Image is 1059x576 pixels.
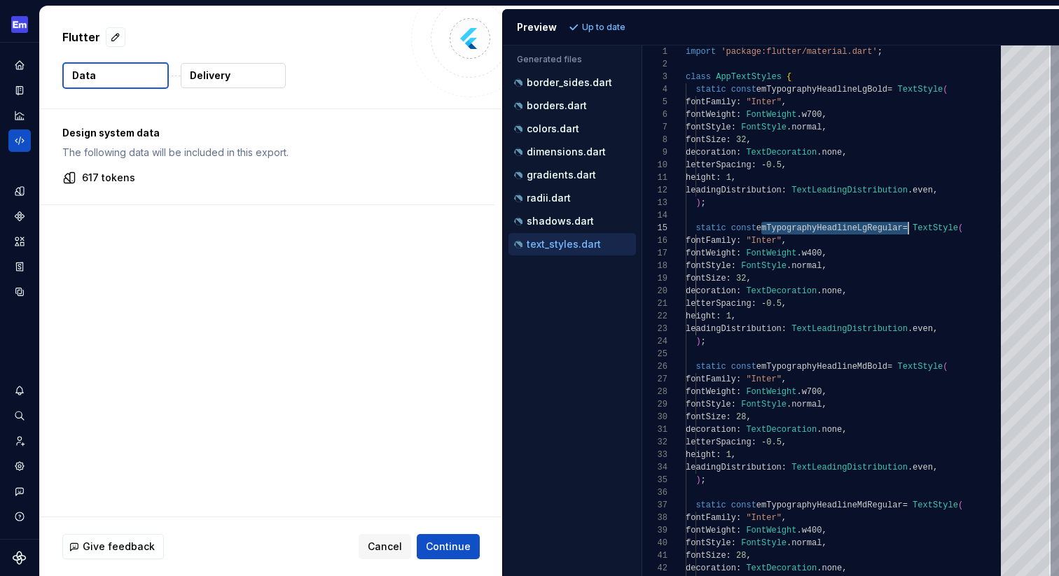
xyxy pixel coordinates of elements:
[642,373,667,386] div: 27
[8,430,31,452] a: Invite team
[751,299,756,309] span: :
[796,110,801,120] span: .
[726,551,731,561] span: :
[756,85,887,94] span: emTypographyHeadlineLgBold
[72,69,96,83] p: Data
[897,85,943,94] span: TextStyle
[517,54,628,65] p: Generated files
[426,540,471,554] span: Continue
[781,185,786,195] span: :
[686,148,736,157] span: decoration
[907,324,912,334] span: .
[822,400,826,409] span: ,
[726,173,731,183] span: 1
[8,205,31,227] div: Components
[642,83,667,96] div: 4
[736,110,741,120] span: :
[761,160,766,170] span: -
[791,185,908,195] span: TextLeadingDistribution
[781,160,786,170] span: ,
[8,79,31,101] div: Documentation
[642,323,667,335] div: 23
[642,512,667,524] div: 38
[642,272,667,285] div: 19
[761,299,766,309] span: -
[642,171,667,184] div: 11
[736,563,741,573] span: :
[736,236,741,246] span: :
[746,513,781,523] span: "Inter"
[791,122,822,132] span: normal
[8,405,31,427] button: Search ⌘K
[582,22,625,33] p: Up to date
[642,348,667,360] div: 25
[8,379,31,402] button: Notifications
[686,324,782,334] span: leadingDistribution
[781,513,786,523] span: ,
[756,500,902,510] span: emTypographyHeadlineMdRegular
[907,185,912,195] span: .
[822,122,826,132] span: ,
[527,216,594,227] p: shadows.dart
[736,274,746,283] span: 32
[822,148,842,157] span: none
[751,160,756,170] span: :
[181,63,286,88] button: Delivery
[781,463,786,472] span: :
[736,148,741,157] span: :
[8,230,31,253] a: Assets
[932,324,937,334] span: ,
[642,197,667,209] div: 13
[642,247,667,260] div: 17
[642,474,667,486] div: 35
[796,387,801,397] span: .
[716,72,782,82] span: AppTextStyles
[642,398,667,411] div: 29
[907,463,912,472] span: .
[822,248,826,258] span: ,
[686,412,726,422] span: fontSize
[527,239,601,250] p: text_styles.dart
[642,108,667,121] div: 6
[932,463,937,472] span: ,
[642,234,667,247] div: 16
[686,236,736,246] span: fontFamily
[686,513,736,523] span: fontFamily
[726,135,731,145] span: :
[731,362,756,372] span: const
[8,104,31,127] a: Analytics
[508,167,636,183] button: gradients.dart
[368,540,402,554] span: Cancel
[787,400,791,409] span: .
[686,425,736,435] span: decoration
[686,374,736,384] span: fontFamily
[686,299,752,309] span: letterSpacing
[359,534,411,559] button: Cancel
[508,213,636,229] button: shadows.dart
[686,463,782,472] span: leadingDistribution
[791,324,908,334] span: TextLeadingDistribution
[642,159,667,171] div: 10
[726,412,731,422] span: :
[686,173,716,183] span: height
[736,425,741,435] span: :
[642,386,667,398] div: 28
[695,198,700,208] span: )
[746,551,751,561] span: ,
[642,209,667,222] div: 14
[801,110,822,120] span: w700
[746,97,781,107] span: "Inter"
[726,311,731,321] span: 1
[736,526,741,535] span: :
[642,45,667,58] div: 1
[746,236,781,246] span: "Inter"
[736,248,741,258] span: :
[842,425,847,435] span: ,
[801,526,822,535] span: w400
[741,538,787,548] span: FontStyle
[746,425,817,435] span: TextDecoration
[822,387,826,397] span: ,
[686,97,736,107] span: fontFamily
